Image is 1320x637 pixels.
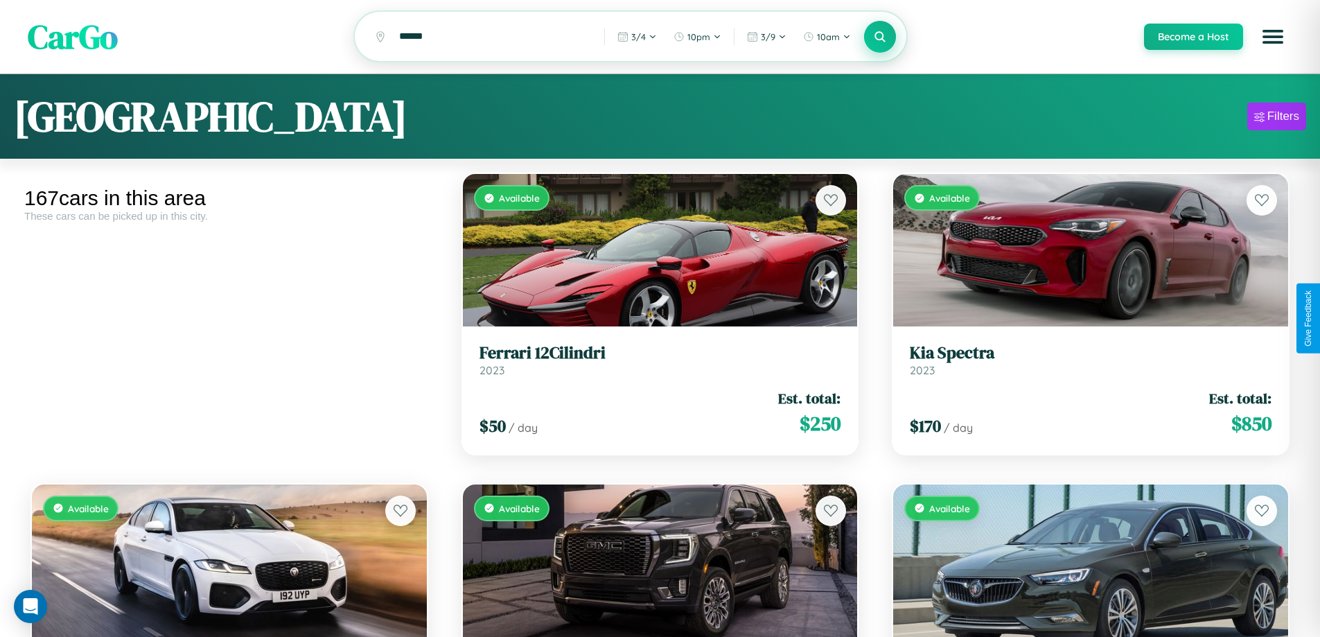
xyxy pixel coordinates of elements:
button: Filters [1247,103,1306,130]
button: 3/9 [740,26,793,48]
span: CarGo [28,14,118,60]
span: $ 170 [910,415,941,437]
button: 10pm [667,26,728,48]
button: Open menu [1253,17,1292,56]
span: / day [509,421,538,435]
span: Est. total: [778,388,841,408]
h3: Ferrari 12Cilindri [479,343,841,363]
div: Give Feedback [1303,290,1313,347]
span: Available [929,192,970,204]
div: Filters [1267,110,1299,123]
span: Available [499,192,540,204]
span: Available [499,503,540,514]
h3: Kia Spectra [910,343,1271,363]
span: 2023 [479,363,504,377]
span: $ 850 [1231,410,1271,437]
span: / day [944,421,973,435]
span: $ 50 [479,415,506,437]
span: $ 250 [800,410,841,437]
span: 10pm [687,31,710,42]
span: 10am [817,31,840,42]
span: Est. total: [1209,388,1271,408]
span: 3 / 9 [761,31,775,42]
span: Available [68,503,109,514]
button: Become a Host [1144,24,1243,50]
button: 10am [796,26,858,48]
div: 167 cars in this area [24,186,434,210]
button: 3/4 [610,26,664,48]
h1: [GEOGRAPHIC_DATA] [14,88,407,145]
span: Available [929,503,970,514]
span: 2023 [910,363,935,377]
a: Ferrari 12Cilindri2023 [479,343,841,377]
div: These cars can be picked up in this city. [24,210,434,222]
span: 3 / 4 [631,31,646,42]
div: Open Intercom Messenger [14,590,47,623]
a: Kia Spectra2023 [910,343,1271,377]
